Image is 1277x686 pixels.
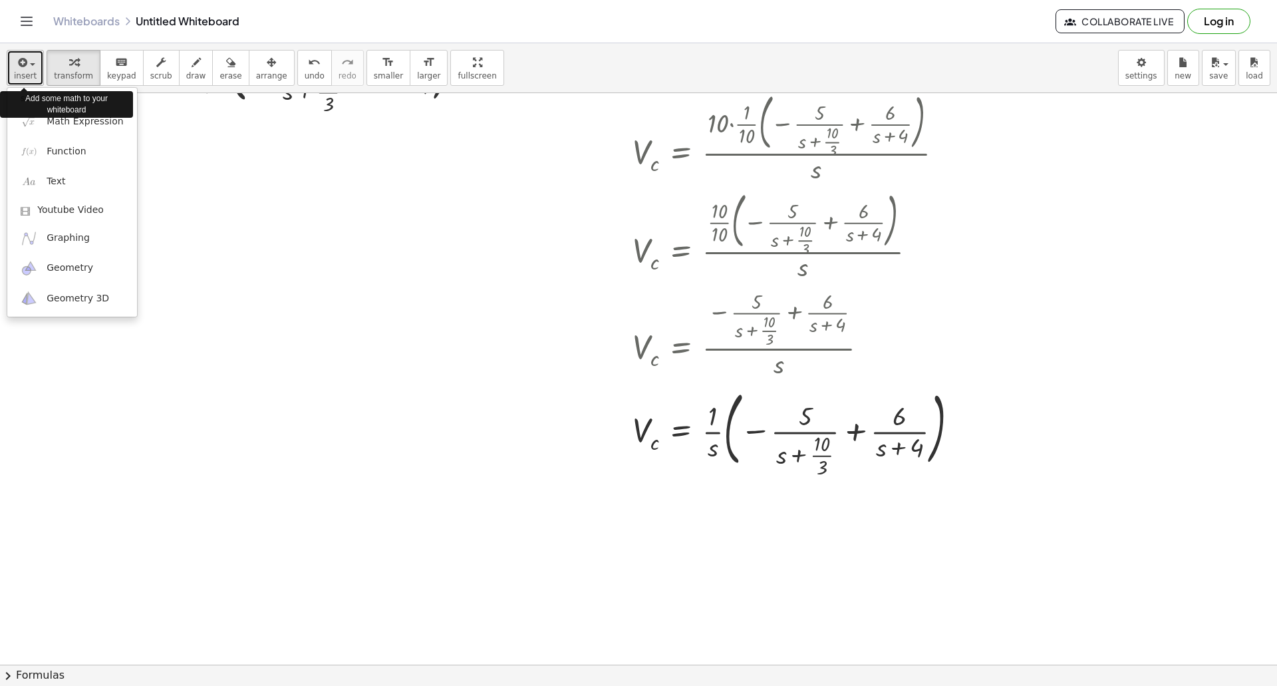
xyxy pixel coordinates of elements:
[186,71,206,81] span: draw
[219,71,241,81] span: erase
[366,50,410,86] button: format_sizesmaller
[458,71,496,81] span: fullscreen
[179,50,213,86] button: draw
[7,197,137,224] a: Youtube Video
[422,55,435,71] i: format_size
[7,167,137,197] a: Text
[21,174,37,190] img: Aa.png
[1202,50,1236,86] button: save
[1056,9,1185,33] button: Collaborate Live
[450,50,503,86] button: fullscreen
[382,55,394,71] i: format_size
[256,71,287,81] span: arrange
[341,55,354,71] i: redo
[100,50,144,86] button: keyboardkeypad
[7,283,137,313] a: Geometry 3D
[7,50,44,86] button: insert
[21,260,37,277] img: ggb-geometry.svg
[21,230,37,247] img: ggb-graphing.svg
[1167,50,1199,86] button: new
[1175,71,1191,81] span: new
[7,106,137,136] a: Math Expression
[1125,71,1157,81] span: settings
[16,11,37,32] button: Toggle navigation
[150,71,172,81] span: scrub
[1209,71,1228,81] span: save
[1187,9,1250,34] button: Log in
[47,232,90,245] span: Graphing
[417,71,440,81] span: larger
[1118,50,1165,86] button: settings
[47,50,100,86] button: transform
[47,175,65,188] span: Text
[47,145,86,158] span: Function
[21,143,37,160] img: f_x.png
[47,292,109,305] span: Geometry 3D
[14,71,37,81] span: insert
[143,50,180,86] button: scrub
[410,50,448,86] button: format_sizelarger
[47,115,123,128] span: Math Expression
[107,71,136,81] span: keypad
[1067,15,1173,27] span: Collaborate Live
[249,50,295,86] button: arrange
[374,71,403,81] span: smaller
[1246,71,1263,81] span: load
[331,50,364,86] button: redoredo
[54,71,93,81] span: transform
[305,71,325,81] span: undo
[47,261,93,275] span: Geometry
[339,71,356,81] span: redo
[115,55,128,71] i: keyboard
[21,113,37,130] img: sqrt_x.png
[297,50,332,86] button: undoundo
[1238,50,1270,86] button: load
[212,50,249,86] button: erase
[7,136,137,166] a: Function
[7,254,137,283] a: Geometry
[53,15,120,28] a: Whiteboards
[21,290,37,307] img: ggb-3d.svg
[37,204,104,217] span: Youtube Video
[7,224,137,254] a: Graphing
[308,55,321,71] i: undo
